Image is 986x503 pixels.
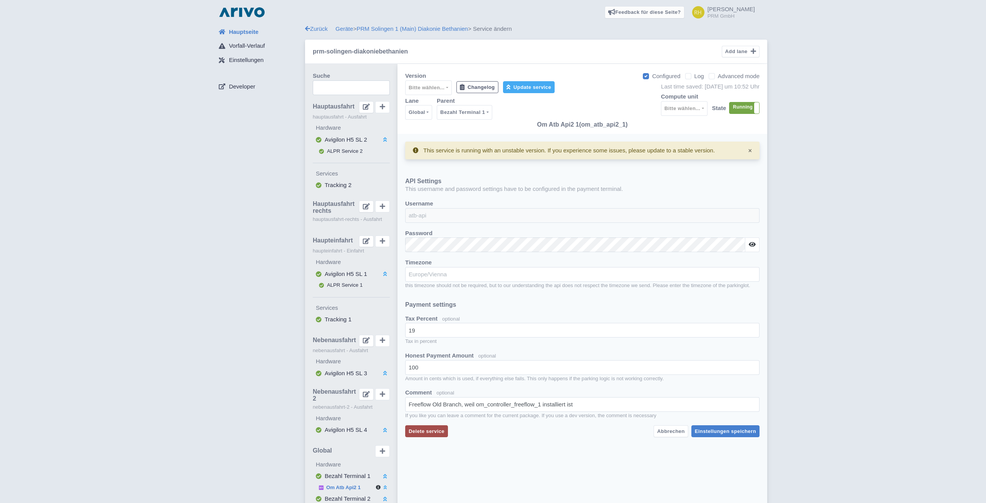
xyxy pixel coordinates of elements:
span: Hauptausfahrt rechts [313,201,359,214]
span: × [748,147,752,154]
label: Hardware [316,460,390,469]
small: PRM GmbH [708,13,755,18]
label: Hardware [316,124,390,132]
label: Tax Percent [405,314,438,323]
button: Om Atb Api2 1 [313,482,390,493]
a: PRM Solingen 1 (Main) Diakonie Bethanien [357,25,468,32]
button: Tracking 2 [313,179,390,191]
button: Tracking 1 [313,314,390,326]
span: Om Atb Api2 1 [326,485,361,490]
span: Bezahl Terminal 1 [325,473,371,479]
button: Avigilon H5 SL 2 [313,134,390,146]
div: Last time saved: [DATE] um 10:52 Uhr [661,82,760,91]
h5: Payment settings [405,301,760,308]
small: nebenausfahrt-2 - Ausfahrt [313,403,390,411]
label: Version [405,72,426,80]
button: Add lane [722,46,760,58]
span: Nebenausfahrt 2 [313,388,359,402]
span: Configured [652,73,680,79]
button: Update service [503,81,555,93]
small: this timezone should not be required, but to our understanding the api does not respect the timez... [405,282,760,289]
span: optional [436,390,454,396]
small: Amount in cents which is used, if everything else fails. This only happens if the parking logic i... [405,375,760,383]
label: Comment [405,388,432,397]
span: Abbrechen [657,428,684,434]
span: Add lane [725,48,748,54]
span: optional [442,316,460,322]
label: Services [316,304,390,312]
a: Feedback für diese Seite? [605,6,684,18]
div: Global [409,108,425,117]
label: Compute unit [661,92,698,101]
span: Advanced mode [718,73,760,79]
label: Timezone [405,258,432,267]
div: RunningStopped [729,102,760,114]
span: Tracking 1 [325,316,351,323]
div: This service is running with an unstable version. If you experience some issues, please update to... [423,146,715,155]
span: Hauptausfahrt [313,103,354,110]
label: Hardware [316,414,390,423]
span: Log [694,73,704,79]
span: Avigilon H5 SL 3 [325,370,367,376]
h5: API Settings [405,178,760,185]
label: Services [316,169,390,178]
small: haupteinfahrt - Einfahrt [313,247,390,255]
button: Changelog [456,81,498,93]
small: hauptausfahrt - Ausfahrt [313,113,390,121]
span: Om Atb Api2 1 [537,121,579,128]
span: Global [313,447,332,454]
label: Lane [405,97,419,105]
label: Hardware [316,357,390,366]
a: Geräte [335,25,353,32]
div: Bezahl Terminal 1 [440,108,485,117]
span: optional [478,353,496,359]
a: Einstellungen [213,53,305,68]
button: × [748,146,752,155]
span: Update service [513,84,551,90]
button: Delete service [405,425,448,437]
span: ALPR Service 2 [327,148,363,154]
label: Hardware [316,258,390,267]
label: Parent [437,97,455,105]
button: ALPR Service 1 [313,280,390,291]
span: Avigilon H5 SL 4 [325,426,367,433]
span: Developer [229,82,255,91]
label: Password [405,229,433,238]
button: Bezahl Terminal 1 [313,470,390,482]
span: ALPR Service 1 [327,282,363,288]
img: logo [217,6,267,18]
small: nebenausfahrt - Ausfahrt [313,347,390,354]
div: > > Service ändern [305,25,767,33]
span: Avigilon H5 SL 1 [325,271,367,277]
button: Avigilon H5 SL 4 [313,424,390,436]
span: Einstellungen speichern [695,428,756,434]
span: Tracking 2 [325,182,351,188]
label: Honest Payment Amount [405,351,474,360]
h5: prm-solingen-diakoniebethanien [313,48,408,55]
small: hauptausfahrt-rechts - Ausfahrt [313,216,390,223]
span: Einstellungen [229,56,263,65]
span: Bezahl Terminal 2 [325,495,371,502]
button: Einstellungen speichern [691,425,760,437]
a: Hauptseite [213,25,305,39]
label: Username [405,199,433,208]
input: Europe/Vienna [405,267,760,282]
a: Developer [213,79,305,94]
span: Delete service [409,428,444,434]
input: atb-api [405,208,760,223]
label: Running [729,102,759,114]
span: (om_atb_api2_1) [579,121,627,128]
small: Tax in percent [405,338,760,345]
label: State [712,104,726,113]
div: Bitte wählen... [664,104,700,113]
button: Avigilon H5 SL 1 [313,268,390,280]
button: Abbrechen [654,425,688,437]
a: Zurück [305,25,328,32]
a: [PERSON_NAME] PRM GmbH [688,6,755,18]
span: Vorfall-Verlauf [229,42,265,50]
span: Changelog [468,84,495,90]
span: Haupteinfahrt [313,237,353,244]
span: Hauptseite [229,28,258,37]
label: This username and password settings have to be configured in the payment terminal. [405,185,623,194]
button: Avigilon H5 SL 3 [313,368,390,379]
